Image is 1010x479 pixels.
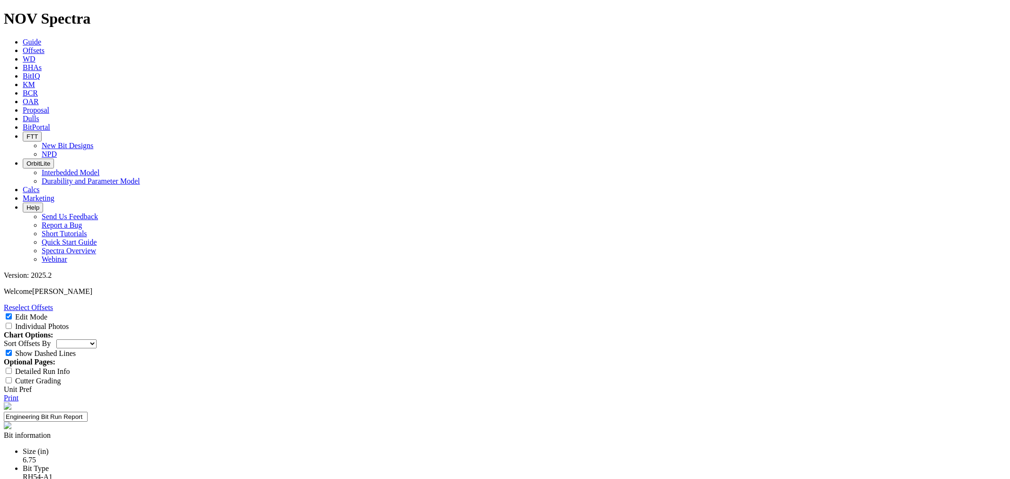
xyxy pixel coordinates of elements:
a: Send Us Feedback [42,213,98,221]
a: Proposal [23,106,49,114]
a: Unit Pref [4,385,32,393]
div: Bit information [4,431,1006,440]
a: Guide [23,38,41,46]
div: 6.75 [23,456,1006,464]
a: New Bit Designs [42,142,93,150]
a: BitPortal [23,123,50,131]
button: FTT [23,132,42,142]
label: Individual Photos [15,322,69,330]
input: Click to edit report title [4,412,88,422]
span: Help [27,204,39,211]
a: Durability and Parameter Model [42,177,140,185]
report-header: 'Engineering Bit Run Report' [4,402,1006,431]
a: WD [23,55,36,63]
a: BCR [23,89,38,97]
label: Edit Mode [15,313,47,321]
a: Interbedded Model [42,169,99,177]
img: NOV_WT_RH_Logo_Vert_RGB_F.d63d51a4.png [4,402,11,410]
span: [PERSON_NAME] [32,287,92,295]
a: Calcs [23,186,40,194]
span: OrbitLite [27,160,50,167]
label: Cutter Grading [15,377,61,385]
h1: NOV Spectra [4,10,1006,27]
a: OAR [23,98,39,106]
a: KM [23,80,35,89]
a: Offsets [23,46,45,54]
a: Report a Bug [42,221,82,229]
a: Dulls [23,115,39,123]
label: Sort Offsets By [4,339,51,347]
div: Size (in) [23,447,1006,456]
a: NPD [42,150,57,158]
a: Spectra Overview [42,247,96,255]
div: Version: 2025.2 [4,271,1006,280]
span: FTT [27,133,38,140]
a: Marketing [23,194,54,202]
a: Short Tutorials [42,230,87,238]
a: BitIQ [23,72,40,80]
a: Print [4,394,18,402]
a: BHAs [23,63,42,71]
div: Bit Type [23,464,1006,473]
p: Welcome [4,287,1006,296]
strong: Optional Pages: [4,358,55,366]
button: OrbitLite [23,159,54,169]
img: spectra-logo.8771a380.png [4,422,11,429]
label: Detailed Run Info [15,367,70,375]
label: Show Dashed Lines [15,349,76,357]
button: Help [23,203,43,213]
strong: Chart Options: [4,331,53,339]
a: Quick Start Guide [42,238,97,246]
a: Webinar [42,255,67,263]
a: Reselect Offsets [4,303,53,311]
